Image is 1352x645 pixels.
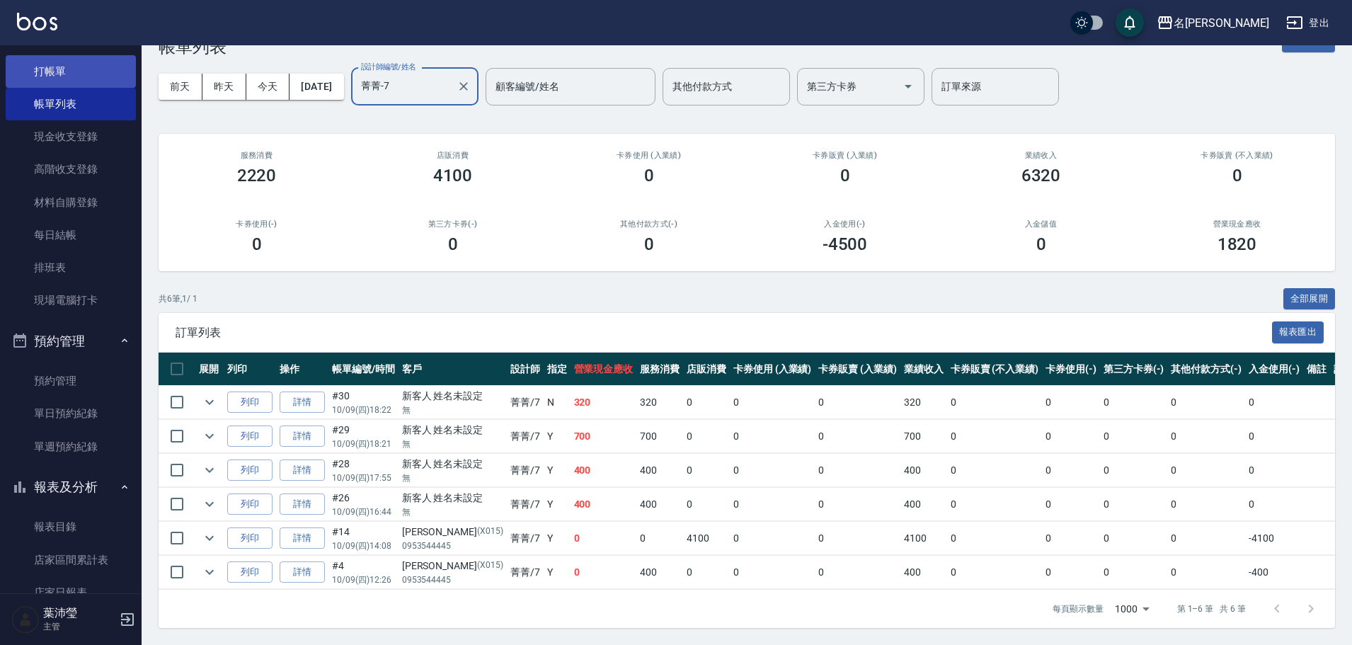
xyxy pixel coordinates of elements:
p: 10/09 (四) 17:55 [332,472,395,484]
a: 排班表 [6,251,136,284]
p: 無 [402,506,503,518]
a: 預約管理 [6,365,136,397]
td: 0 [947,420,1042,453]
td: -400 [1245,556,1303,589]
div: 名[PERSON_NAME] [1174,14,1269,32]
a: 現場電腦打卡 [6,284,136,316]
td: 0 [815,420,900,453]
td: 320 [636,386,683,419]
td: 0 [1100,556,1168,589]
td: 0 [1100,454,1168,487]
a: 詳情 [280,426,325,447]
td: 0 [815,522,900,555]
th: 卡券使用 (入業績) [730,353,815,386]
a: 單週預約紀錄 [6,430,136,463]
td: #14 [328,522,399,555]
div: 新客人 姓名未設定 [402,423,503,438]
td: 0 [1167,522,1245,555]
div: [PERSON_NAME] [402,525,503,540]
h2: 第三方卡券(-) [372,219,534,229]
td: 0 [730,386,815,419]
h3: 0 [252,234,262,254]
button: expand row [199,460,220,481]
img: Person [11,605,40,634]
td: 0 [636,522,683,555]
td: 0 [1042,386,1100,419]
td: 0 [1245,420,1303,453]
button: Clear [454,76,474,96]
p: 無 [402,404,503,416]
div: 新客人 姓名未設定 [402,389,503,404]
td: 0 [730,454,815,487]
td: 0 [1042,488,1100,521]
td: #30 [328,386,399,419]
h2: 卡券使用 (入業績) [568,151,730,160]
a: 帳單列表 [6,88,136,120]
p: 10/09 (四) 16:44 [332,506,395,518]
th: 卡券販賣 (入業績) [815,353,900,386]
td: 0 [683,556,730,589]
td: 0 [683,488,730,521]
td: 400 [636,488,683,521]
td: 0 [1100,522,1168,555]
th: 業績收入 [900,353,947,386]
th: 入金使用(-) [1245,353,1303,386]
h3: 2220 [237,166,277,185]
button: expand row [199,493,220,515]
h2: 店販消費 [372,151,534,160]
h2: 卡券販賣 (入業績) [764,151,926,160]
td: 0 [571,556,637,589]
td: 0 [730,522,815,555]
td: 700 [900,420,947,453]
button: save [1116,8,1144,37]
p: 主管 [43,620,115,633]
th: 營業現金應收 [571,353,637,386]
th: 卡券使用(-) [1042,353,1100,386]
th: 服務消費 [636,353,683,386]
td: 400 [636,556,683,589]
p: 0953544445 [402,540,503,552]
td: 400 [571,454,637,487]
h2: 營業現金應收 [1156,219,1318,229]
button: [DATE] [290,74,343,100]
td: Y [544,488,571,521]
button: Open [897,75,920,98]
p: 0953544445 [402,573,503,586]
td: 0 [1245,454,1303,487]
td: 0 [1167,488,1245,521]
p: (X015) [477,525,503,540]
p: 共 6 筆, 1 / 1 [159,292,197,305]
h3: -4500 [823,234,868,254]
th: 指定 [544,353,571,386]
button: expand row [199,561,220,583]
a: 詳情 [280,493,325,515]
th: 客戶 [399,353,507,386]
label: 設計師編號/姓名 [361,62,416,72]
a: 詳情 [280,460,325,481]
button: 昨天 [202,74,246,100]
h2: 業績收入 [960,151,1122,160]
th: 店販消費 [683,353,730,386]
td: Y [544,556,571,589]
th: 其他付款方式(-) [1167,353,1245,386]
a: 單日預約紀錄 [6,397,136,430]
a: 詳情 [280,527,325,549]
div: [PERSON_NAME] [402,559,503,573]
td: 700 [571,420,637,453]
button: 前天 [159,74,202,100]
td: 0 [730,556,815,589]
td: 0 [1100,488,1168,521]
h3: 0 [644,166,654,185]
h3: 0 [1232,166,1242,185]
button: expand row [199,527,220,549]
td: 0 [683,454,730,487]
td: 0 [815,386,900,419]
th: 展開 [195,353,224,386]
td: 0 [730,488,815,521]
td: 0 [1042,420,1100,453]
td: 0 [1042,522,1100,555]
button: 列印 [227,493,273,515]
button: 列印 [227,392,273,413]
p: 10/09 (四) 18:22 [332,404,395,416]
th: 列印 [224,353,276,386]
